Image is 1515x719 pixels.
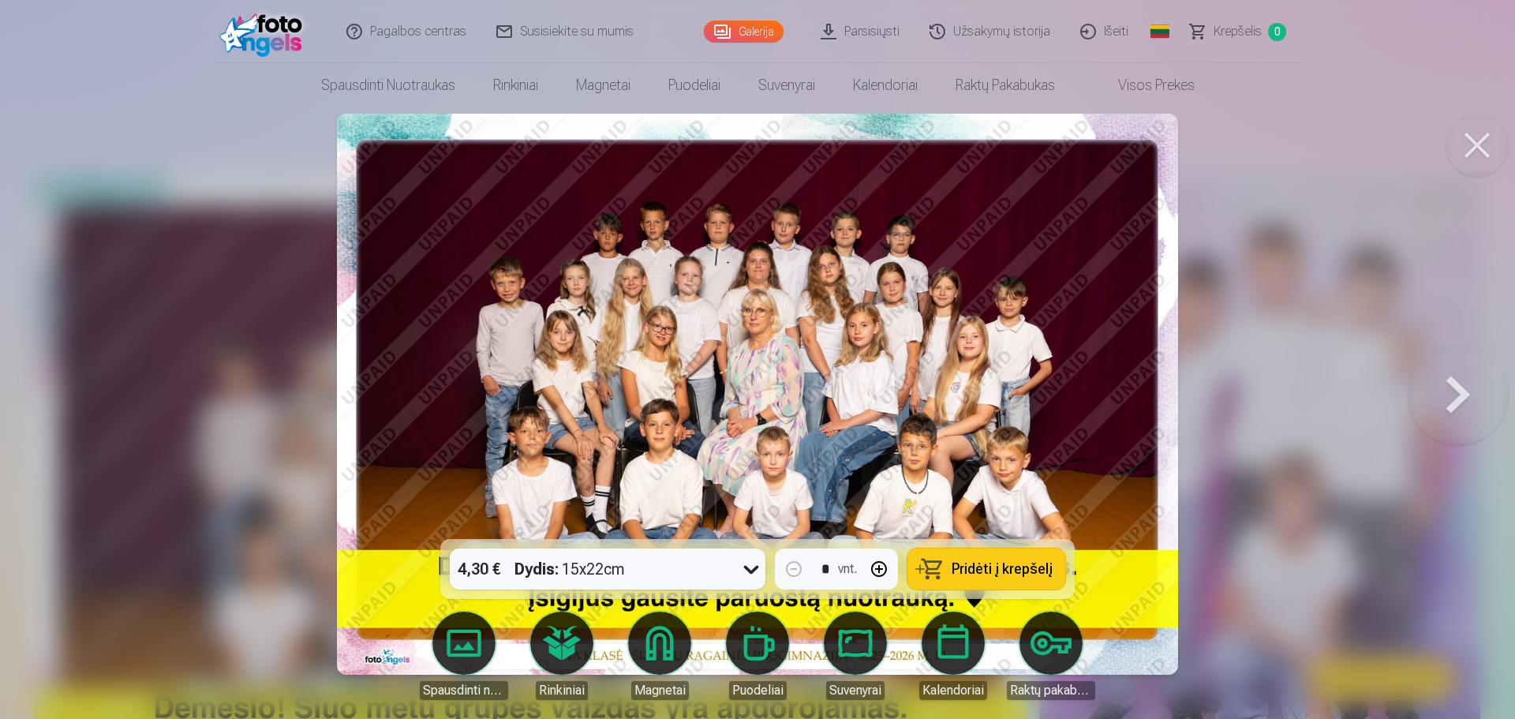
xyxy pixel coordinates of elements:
[450,549,508,590] div: 4,30 €
[919,681,987,700] div: Kalendoriai
[649,63,739,107] a: Puodeliai
[729,681,787,700] div: Puodeliai
[615,612,704,700] a: Magnetai
[536,681,588,700] div: Rinkiniai
[514,549,625,590] div: 15x22cm
[826,681,885,700] div: Suvenyrai
[739,63,834,107] a: Suvenyrai
[518,612,606,700] a: Rinkiniai
[838,560,857,579] div: vnt.
[811,612,900,700] a: Suvenyrai
[952,562,1053,576] span: Pridėti į krepšelį
[1268,23,1286,41] span: 0
[420,681,508,700] div: Spausdinti nuotraukas
[514,558,559,580] strong: Dydis :
[219,6,310,57] img: /fa2
[907,549,1065,590] button: Pridėti į krepšelį
[1214,22,1262,41] span: Krepšelis
[302,63,474,107] a: Spausdinti nuotraukas
[704,21,784,43] a: Galerija
[557,63,649,107] a: Magnetai
[1007,612,1095,700] a: Raktų pakabukas
[713,612,802,700] a: Puodeliai
[909,612,997,700] a: Kalendoriai
[474,63,557,107] a: Rinkiniai
[937,63,1074,107] a: Raktų pakabukas
[420,612,508,700] a: Spausdinti nuotraukas
[1007,681,1095,700] div: Raktų pakabukas
[631,681,689,700] div: Magnetai
[1074,63,1214,107] a: Visos prekės
[834,63,937,107] a: Kalendoriai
